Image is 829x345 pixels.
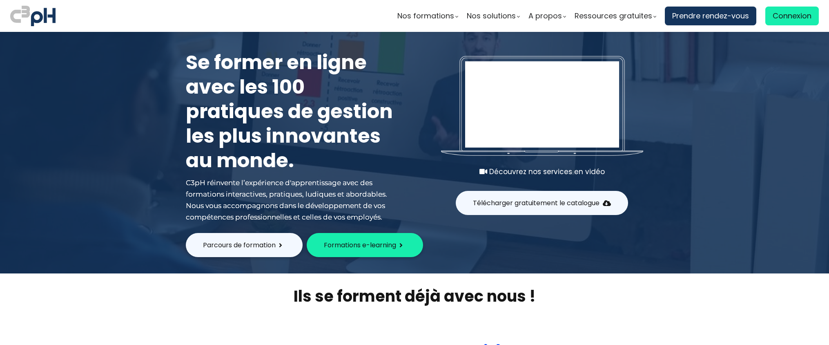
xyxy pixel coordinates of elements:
[467,10,516,22] span: Nos solutions
[203,240,276,250] span: Parcours de formation
[186,177,398,223] div: C3pH réinvente l’expérience d'apprentissage avec des formations interactives, pratiques, ludiques...
[307,233,423,257] button: Formations e-learning
[186,233,303,257] button: Parcours de formation
[765,7,819,25] a: Connexion
[397,10,454,22] span: Nos formations
[575,10,652,22] span: Ressources gratuites
[176,286,653,307] h2: Ils se forment déjà avec nous !
[672,10,749,22] span: Prendre rendez-vous
[441,166,643,177] div: Découvrez nos services en vidéo
[10,4,56,28] img: logo C3PH
[186,50,398,173] h1: Se former en ligne avec les 100 pratiques de gestion les plus innovantes au monde.
[528,10,562,22] span: A propos
[456,191,628,215] button: Télécharger gratuitement le catalogue
[773,10,811,22] span: Connexion
[324,240,396,250] span: Formations e-learning
[473,198,599,208] span: Télécharger gratuitement le catalogue
[665,7,756,25] a: Prendre rendez-vous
